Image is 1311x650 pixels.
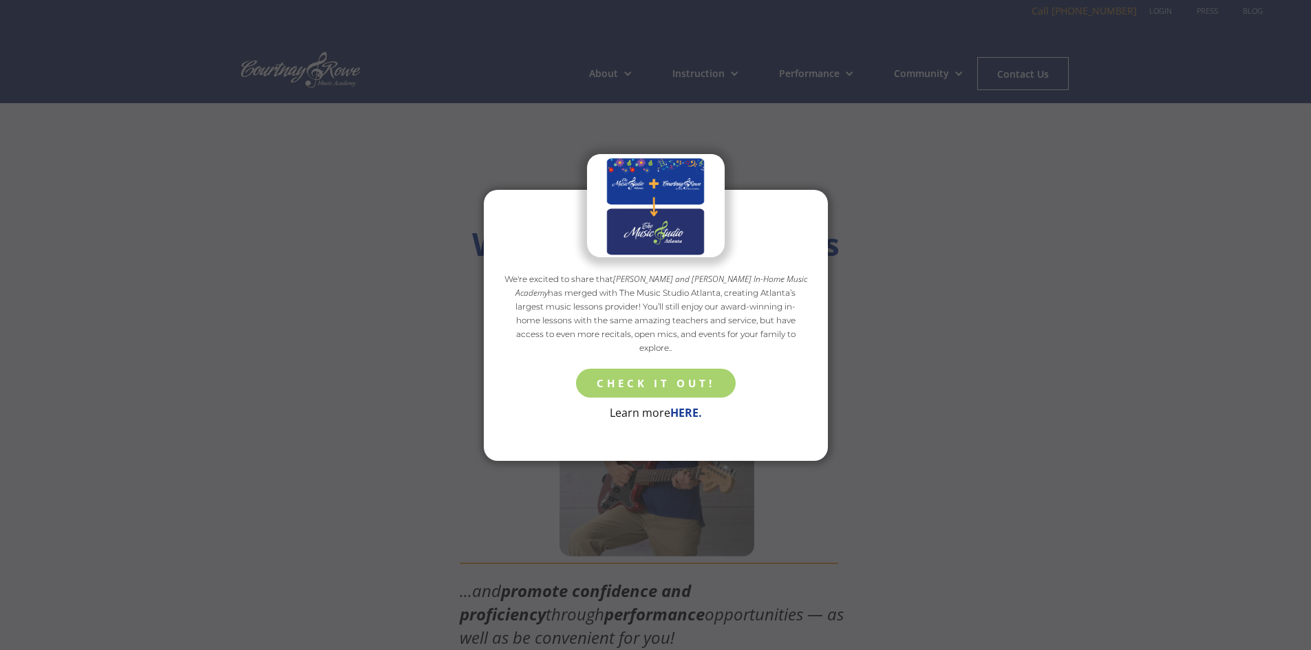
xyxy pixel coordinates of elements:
[504,272,807,355] p: We're excited to share that has merged with The Music Studio Atlanta, creating Atlanta’s largest ...
[610,404,702,421] p: Learn more
[670,405,702,420] a: HERE.
[576,369,736,398] a: CHECK IT OUT!
[515,273,807,299] em: [PERSON_NAME] and [PERSON_NAME] In-Home Music Academy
